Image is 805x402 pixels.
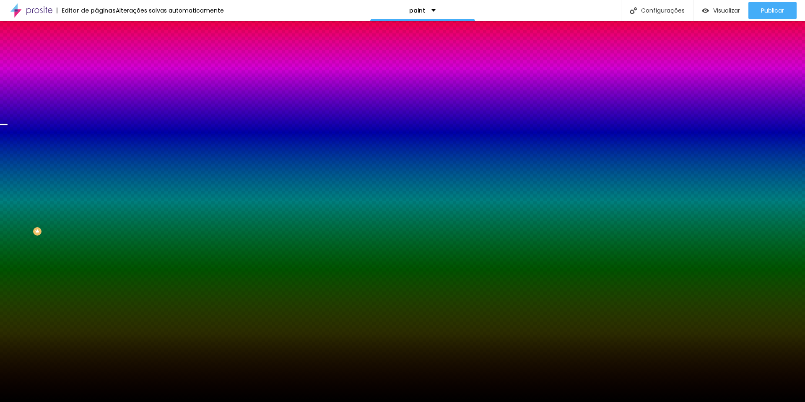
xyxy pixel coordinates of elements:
button: Visualizar [693,2,748,19]
div: Editor de páginas [57,8,116,13]
div: Alterações salvas automaticamente [116,8,224,13]
img: view-1.svg [702,7,709,14]
p: paint [409,8,425,13]
span: Visualizar [713,7,740,14]
img: Icone [630,7,637,14]
span: Publicar [761,7,784,14]
button: Publicar [748,2,797,19]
